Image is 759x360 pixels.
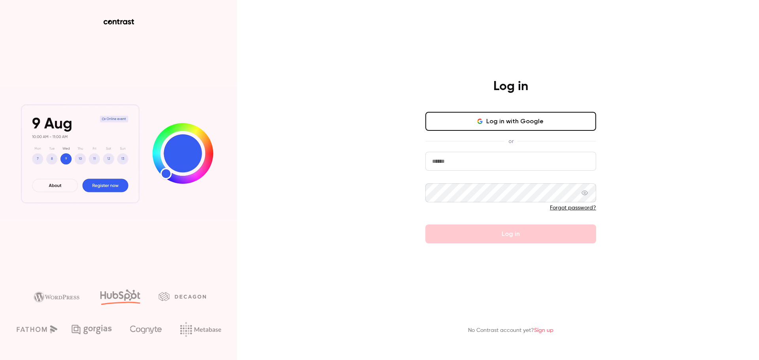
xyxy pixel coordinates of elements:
span: or [504,137,517,145]
button: Log in with Google [425,112,596,131]
a: Forgot password? [550,205,596,211]
a: Sign up [534,328,553,333]
h4: Log in [493,79,528,94]
img: decagon [159,292,206,301]
p: No Contrast account yet? [468,326,553,335]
